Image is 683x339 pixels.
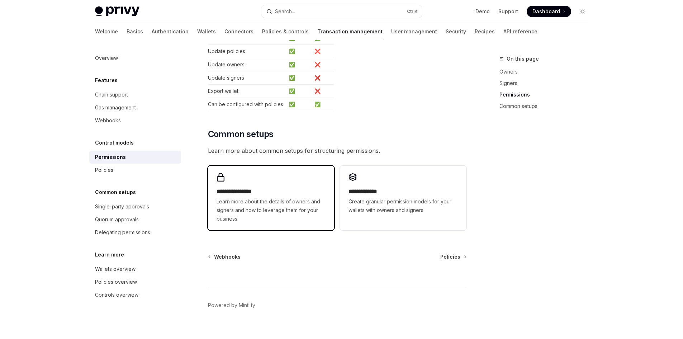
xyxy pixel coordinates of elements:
[286,98,312,111] td: ✅
[208,98,286,111] td: Can be configured with policies
[317,23,383,40] a: Transaction management
[89,200,181,213] a: Single-party approvals
[499,100,594,112] a: Common setups
[498,8,518,15] a: Support
[89,52,181,65] a: Overview
[95,250,124,259] h5: Learn more
[407,9,418,14] span: Ctrl K
[503,23,537,40] a: API reference
[89,88,181,101] a: Chain support
[440,253,460,260] span: Policies
[197,23,216,40] a: Wallets
[312,98,334,111] td: ✅
[208,58,286,71] td: Update owners
[89,213,181,226] a: Quorum approvals
[391,23,437,40] a: User management
[89,164,181,176] a: Policies
[224,23,253,40] a: Connectors
[95,90,128,99] div: Chain support
[312,45,334,58] td: ❌
[89,288,181,301] a: Controls overview
[89,226,181,239] a: Delegating permissions
[95,166,113,174] div: Policies
[95,278,137,286] div: Policies overview
[208,85,286,98] td: Export wallet
[95,202,149,211] div: Single-party approvals
[262,23,309,40] a: Policies & controls
[577,6,588,17] button: Toggle dark mode
[214,253,241,260] span: Webhooks
[89,263,181,276] a: Wallets overview
[208,128,274,140] span: Common setups
[95,228,150,237] div: Delegating permissions
[312,58,334,71] td: ❌
[208,166,334,230] a: **** **** **** *Learn more about the details of owners and signers and how to leverage them for y...
[95,103,136,112] div: Gas management
[208,302,255,309] a: Powered by Mintlify
[286,58,312,71] td: ✅
[89,151,181,164] a: Permissions
[95,215,139,224] div: Quorum approvals
[95,153,126,161] div: Permissions
[312,85,334,98] td: ❌
[95,138,134,147] h5: Control models
[95,265,136,273] div: Wallets overview
[275,7,295,16] div: Search...
[95,188,136,197] h5: Common setups
[499,89,594,100] a: Permissions
[286,85,312,98] td: ✅
[217,197,326,223] span: Learn more about the details of owners and signers and how to leverage them for your business.
[312,71,334,85] td: ❌
[340,166,466,230] a: **** **** ***Create granular permission models for your wallets with owners and signers.
[95,6,139,17] img: light logo
[499,66,594,77] a: Owners
[209,253,241,260] a: Webhooks
[527,6,571,17] a: Dashboard
[95,23,118,40] a: Welcome
[475,8,490,15] a: Demo
[475,23,495,40] a: Recipes
[532,8,560,15] span: Dashboard
[208,45,286,58] td: Update policies
[440,253,466,260] a: Policies
[261,5,422,18] button: Search...CtrlK
[208,146,466,156] span: Learn more about common setups for structuring permissions.
[152,23,189,40] a: Authentication
[89,101,181,114] a: Gas management
[89,114,181,127] a: Webhooks
[127,23,143,40] a: Basics
[446,23,466,40] a: Security
[95,54,118,62] div: Overview
[95,76,118,85] h5: Features
[89,276,181,288] a: Policies overview
[286,71,312,85] td: ✅
[499,77,594,89] a: Signers
[208,71,286,85] td: Update signers
[348,197,457,215] span: Create granular permission models for your wallets with owners and signers.
[95,116,121,125] div: Webhooks
[507,55,539,63] span: On this page
[95,291,138,299] div: Controls overview
[286,45,312,58] td: ✅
